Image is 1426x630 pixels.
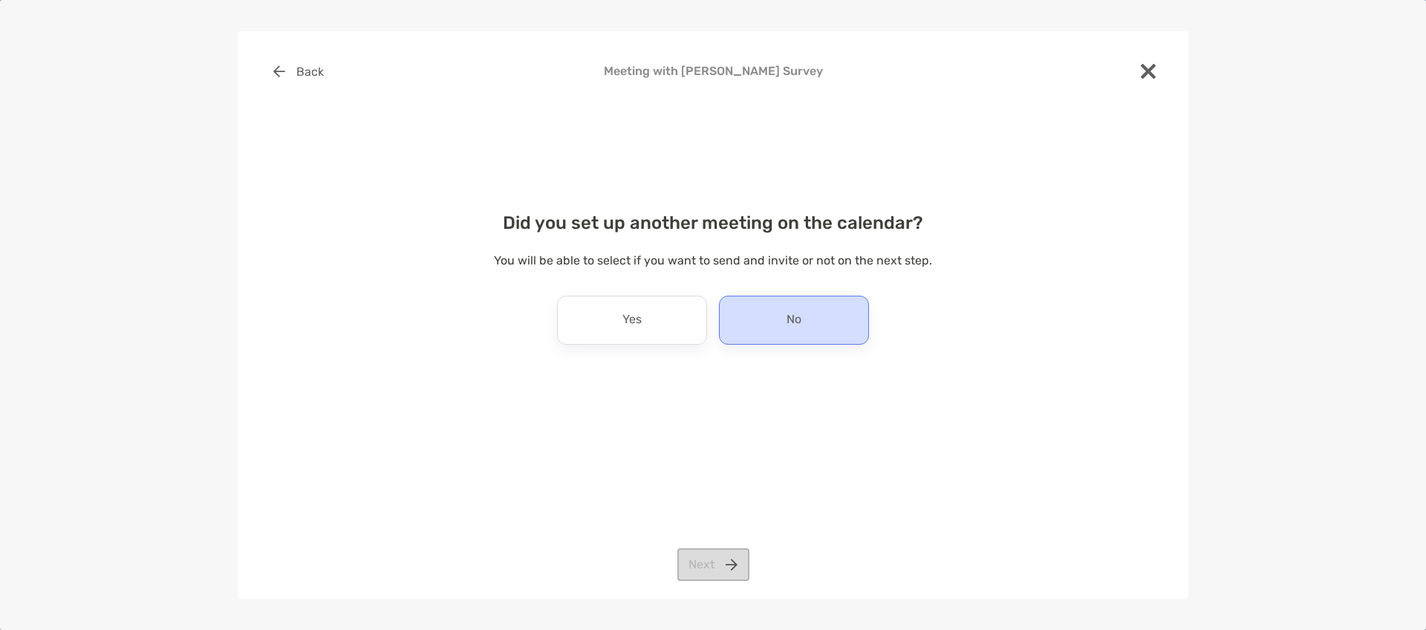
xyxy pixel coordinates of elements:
button: Back [261,55,335,88]
img: button icon [273,65,285,77]
img: close modal [1141,64,1156,79]
h4: Meeting with [PERSON_NAME] Survey [261,64,1165,78]
h4: Did you set up another meeting on the calendar? [261,212,1165,233]
p: No [787,308,801,332]
p: You will be able to select if you want to send and invite or not on the next step. [261,251,1165,270]
p: Yes [622,308,642,332]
